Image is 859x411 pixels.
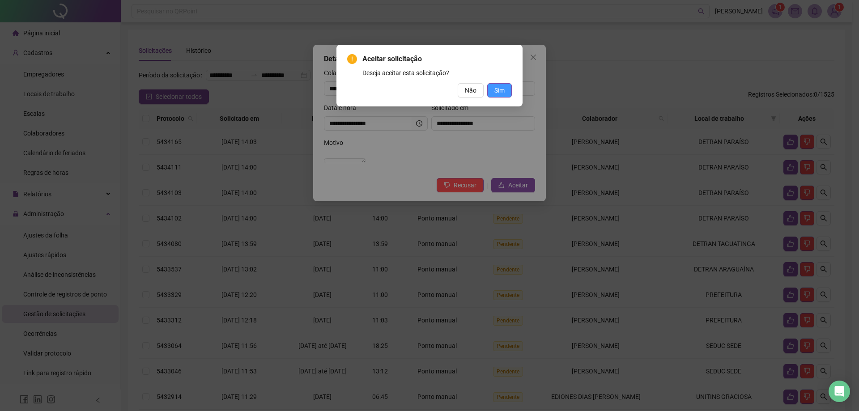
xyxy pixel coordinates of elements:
[487,83,512,97] button: Sim
[362,68,512,78] div: Deseja aceitar esta solicitação?
[458,83,484,97] button: Não
[465,85,476,95] span: Não
[347,54,357,64] span: exclamation-circle
[494,85,505,95] span: Sim
[362,54,512,64] span: Aceitar solicitação
[829,381,850,402] div: Open Intercom Messenger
